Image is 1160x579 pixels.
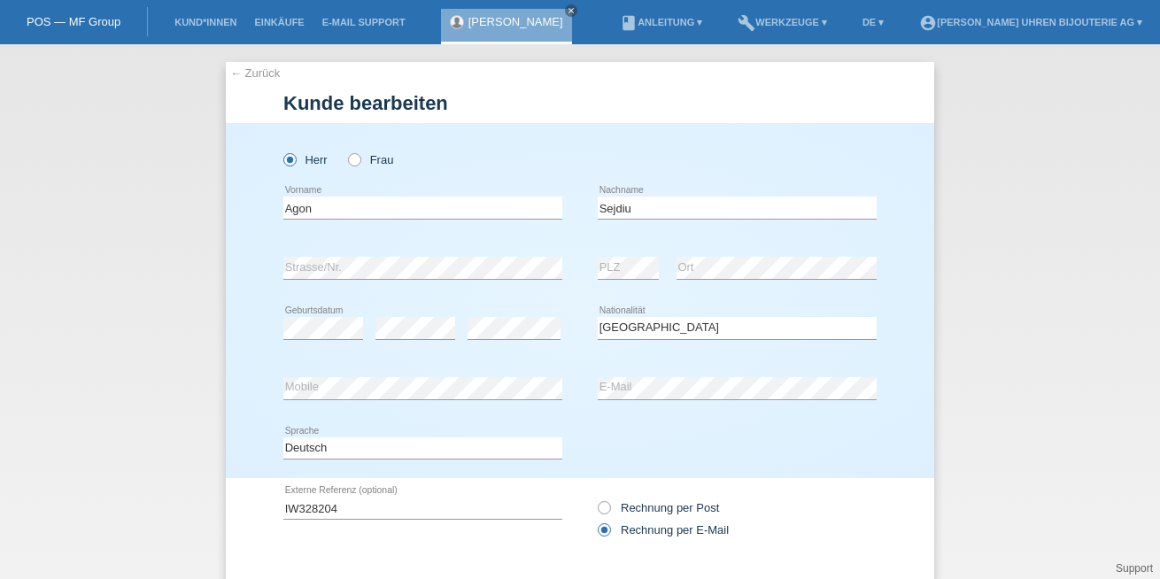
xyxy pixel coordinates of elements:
[738,14,755,32] i: build
[283,153,328,166] label: Herr
[348,153,360,165] input: Frau
[1116,562,1153,575] a: Support
[611,17,711,27] a: bookAnleitung ▾
[166,17,245,27] a: Kund*innen
[348,153,393,166] label: Frau
[598,523,729,537] label: Rechnung per E-Mail
[598,523,609,545] input: Rechnung per E-Mail
[598,501,719,514] label: Rechnung per Post
[598,501,609,523] input: Rechnung per Post
[620,14,638,32] i: book
[565,4,577,17] a: close
[729,17,836,27] a: buildWerkzeuge ▾
[567,6,576,15] i: close
[27,15,120,28] a: POS — MF Group
[468,15,563,28] a: [PERSON_NAME]
[854,17,893,27] a: DE ▾
[313,17,414,27] a: E-Mail Support
[245,17,313,27] a: Einkäufe
[910,17,1151,27] a: account_circle[PERSON_NAME] Uhren Bijouterie AG ▾
[283,92,877,114] h1: Kunde bearbeiten
[283,153,295,165] input: Herr
[230,66,280,80] a: ← Zurück
[919,14,937,32] i: account_circle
